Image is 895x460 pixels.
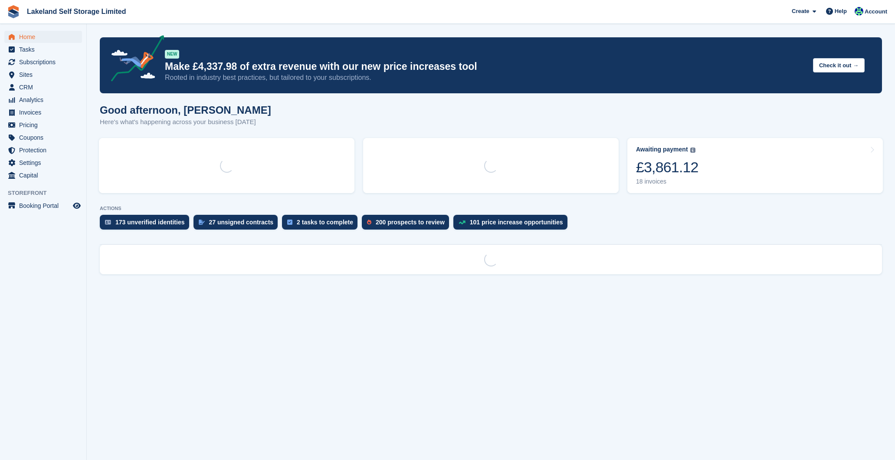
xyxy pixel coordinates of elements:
a: 101 price increase opportunities [453,215,572,234]
a: menu [4,131,82,144]
img: prospect-51fa495bee0391a8d652442698ab0144808aea92771e9ea1ae160a38d050c398.svg [367,220,371,225]
a: 173 unverified identities [100,215,193,234]
span: Tasks [19,43,71,56]
img: contract_signature_icon-13c848040528278c33f63329250d36e43548de30e8caae1d1a13099fd9432cc5.svg [199,220,205,225]
span: Create [792,7,809,16]
button: Check it out → [813,58,865,72]
div: £3,861.12 [636,158,698,176]
a: 200 prospects to review [362,215,453,234]
div: Awaiting payment [636,146,688,153]
a: 2 tasks to complete [282,215,362,234]
h1: Good afternoon, [PERSON_NAME] [100,104,271,116]
span: Subscriptions [19,56,71,68]
a: Preview store [72,200,82,211]
p: Here's what's happening across your business [DATE] [100,117,271,127]
div: 101 price increase opportunities [470,219,563,226]
span: Protection [19,144,71,156]
span: Settings [19,157,71,169]
p: ACTIONS [100,206,882,211]
div: 173 unverified identities [115,219,185,226]
span: Home [19,31,71,43]
a: Lakeland Self Storage Limited [23,4,130,19]
img: price_increase_opportunities-93ffe204e8149a01c8c9dc8f82e8f89637d9d84a8eef4429ea346261dce0b2c0.svg [459,220,466,224]
span: Storefront [8,189,86,197]
img: Steve Aynsley [855,7,863,16]
a: menu [4,157,82,169]
a: menu [4,144,82,156]
a: 27 unsigned contracts [193,215,282,234]
a: menu [4,106,82,118]
img: icon-info-grey-7440780725fd019a000dd9b08b2336e03edf1995a4989e88bcd33f0948082b44.svg [690,148,695,153]
span: Capital [19,169,71,181]
span: Account [865,7,887,16]
a: menu [4,94,82,106]
span: Pricing [19,119,71,131]
span: Analytics [19,94,71,106]
a: menu [4,56,82,68]
div: 2 tasks to complete [297,219,353,226]
a: menu [4,119,82,131]
p: Rooted in industry best practices, but tailored to your subscriptions. [165,73,806,82]
a: menu [4,200,82,212]
img: stora-icon-8386f47178a22dfd0bd8f6a31ec36ba5ce8667c1dd55bd0f319d3a0aa187defe.svg [7,5,20,18]
div: NEW [165,50,179,59]
div: 27 unsigned contracts [209,219,274,226]
img: verify_identity-adf6edd0f0f0b5bbfe63781bf79b02c33cf7c696d77639b501bdc392416b5a36.svg [105,220,111,225]
a: Awaiting payment £3,861.12 18 invoices [627,138,883,193]
a: menu [4,43,82,56]
p: Make £4,337.98 of extra revenue with our new price increases tool [165,60,806,73]
img: task-75834270c22a3079a89374b754ae025e5fb1db73e45f91037f5363f120a921f8.svg [287,220,292,225]
span: Invoices [19,106,71,118]
img: price-adjustments-announcement-icon-8257ccfd72463d97f412b2fc003d46551f7dbcb40ab6d574587a9cd5c0d94... [104,35,164,85]
span: Help [835,7,847,16]
a: menu [4,69,82,81]
span: CRM [19,81,71,93]
a: menu [4,81,82,93]
a: menu [4,31,82,43]
div: 200 prospects to review [376,219,445,226]
span: Sites [19,69,71,81]
span: Booking Portal [19,200,71,212]
div: 18 invoices [636,178,698,185]
span: Coupons [19,131,71,144]
a: menu [4,169,82,181]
